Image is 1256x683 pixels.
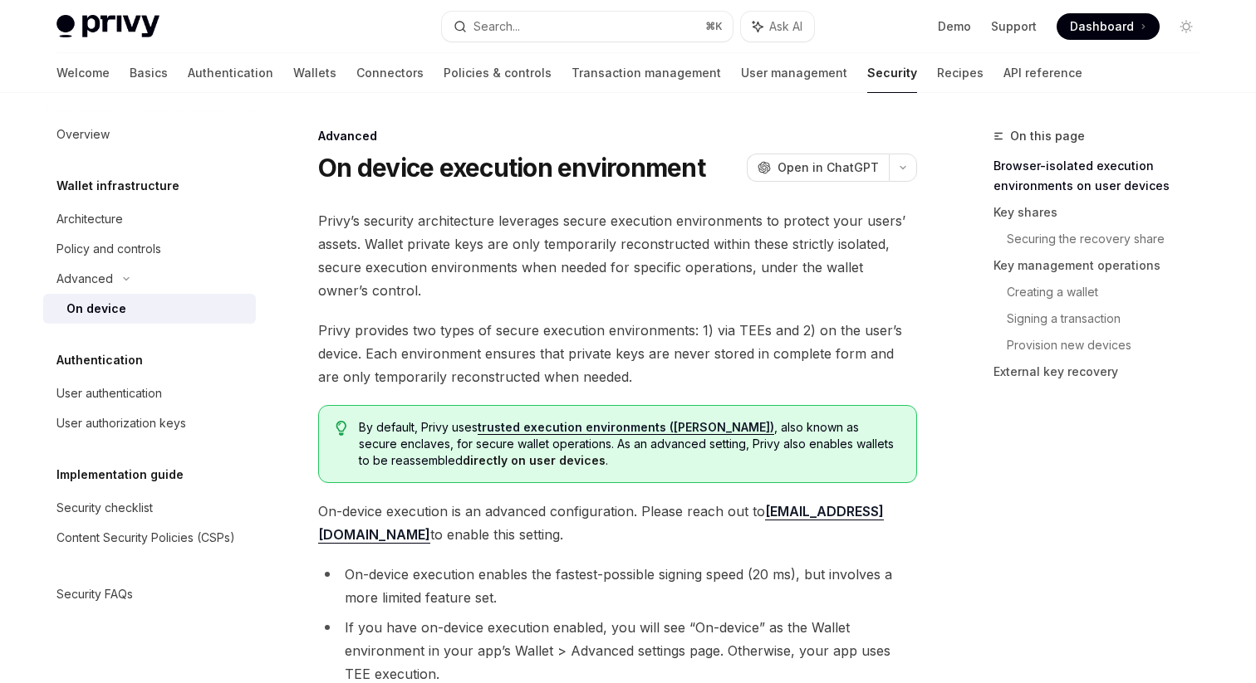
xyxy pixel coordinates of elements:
[318,319,917,388] span: Privy provides two types of secure execution environments: 1) via TEEs and 2) on the user’s devic...
[56,124,110,144] div: Overview
[994,153,1213,199] a: Browser-isolated execution environments on user devices
[463,453,606,467] strong: directly on user devices
[56,15,159,38] img: light logo
[318,563,917,609] li: On-device execution enables the fastest-possible signing speed (20 ms), but involves a more limit...
[769,18,802,35] span: Ask AI
[318,153,705,183] h1: On device execution environment
[318,500,917,546] span: On-device execution is an advanced configuration. Please reach out to to enable this setting.
[336,421,347,436] svg: Tip
[867,53,917,93] a: Security
[43,579,256,609] a: Security FAQs
[318,128,917,144] div: Advanced
[56,584,133,604] div: Security FAQs
[1007,226,1213,252] a: Securing the recovery share
[43,523,256,553] a: Content Security Policies (CSPs)
[318,209,917,302] span: Privy’s security architecture leverages secure execution environments to protect your users’ asse...
[994,199,1213,226] a: Key shares
[1007,305,1213,332] a: Signing a transaction
[356,53,424,93] a: Connectors
[43,120,256,149] a: Overview
[56,209,123,229] div: Architecture
[1057,13,1160,40] a: Dashboard
[741,12,814,41] button: Ask AI
[991,18,1037,35] a: Support
[56,465,184,485] h5: Implementation guide
[43,294,256,324] a: On device
[56,239,161,259] div: Policy and controls
[1010,126,1085,146] span: On this page
[56,350,143,370] h5: Authentication
[43,408,256,438] a: User authorization keys
[56,176,179,196] h5: Wallet infrastructure
[359,419,900,469] span: By default, Privy uses , also known as secure enclaves, for secure wallet operations. As an advan...
[747,154,889,182] button: Open in ChatGPT
[130,53,168,93] a: Basics
[43,378,256,408] a: User authentication
[994,359,1213,385] a: External key recovery
[442,12,733,41] button: Search...⌘K
[56,383,162,403] div: User authentication
[938,18,971,35] a: Demo
[572,53,721,93] a: Transaction management
[56,498,153,518] div: Security checklist
[994,252,1213,279] a: Key management operations
[1007,279,1213,305] a: Creating a wallet
[188,53,273,93] a: Authentication
[293,53,336,93] a: Wallets
[705,20,723,33] span: ⌘ K
[478,420,774,435] a: trusted execution environments ([PERSON_NAME])
[43,234,256,264] a: Policy and controls
[778,159,879,176] span: Open in ChatGPT
[1003,53,1082,93] a: API reference
[1007,332,1213,359] a: Provision new devices
[56,528,235,548] div: Content Security Policies (CSPs)
[937,53,984,93] a: Recipes
[1070,18,1134,35] span: Dashboard
[43,493,256,523] a: Security checklist
[444,53,552,93] a: Policies & controls
[741,53,847,93] a: User management
[473,17,520,37] div: Search...
[66,299,126,319] div: On device
[56,53,110,93] a: Welcome
[56,269,113,289] div: Advanced
[56,413,186,433] div: User authorization keys
[1173,13,1200,40] button: Toggle dark mode
[43,204,256,234] a: Architecture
